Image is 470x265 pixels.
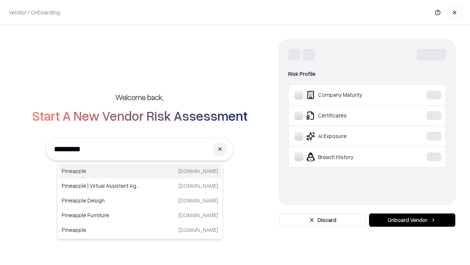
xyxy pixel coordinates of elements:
[62,211,140,219] p: Pineapple Furniture
[369,213,455,227] button: Onboard Vendor
[294,152,404,161] div: Breach History
[57,162,223,239] div: Suggestions
[62,197,140,204] p: Pineapple Design
[9,8,60,16] p: Vendor / Onboarding
[178,167,218,175] p: [DOMAIN_NAME]
[294,132,404,141] div: AI Exposure
[294,91,404,99] div: Company Maturity
[178,182,218,190] p: [DOMAIN_NAME]
[62,167,140,175] p: Pineapple
[294,111,404,120] div: Certificates
[32,108,247,123] h2: Start A New Vendor Risk Assessment
[178,211,218,219] p: [DOMAIN_NAME]
[62,226,140,234] p: Pineapple
[178,226,218,234] p: [DOMAIN_NAME]
[279,213,366,227] button: Discard
[178,197,218,204] p: [DOMAIN_NAME]
[288,70,446,78] div: Risk Profile
[115,92,164,102] h5: Welcome back,
[62,182,140,190] p: Pineapple | Virtual Assistant Agency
